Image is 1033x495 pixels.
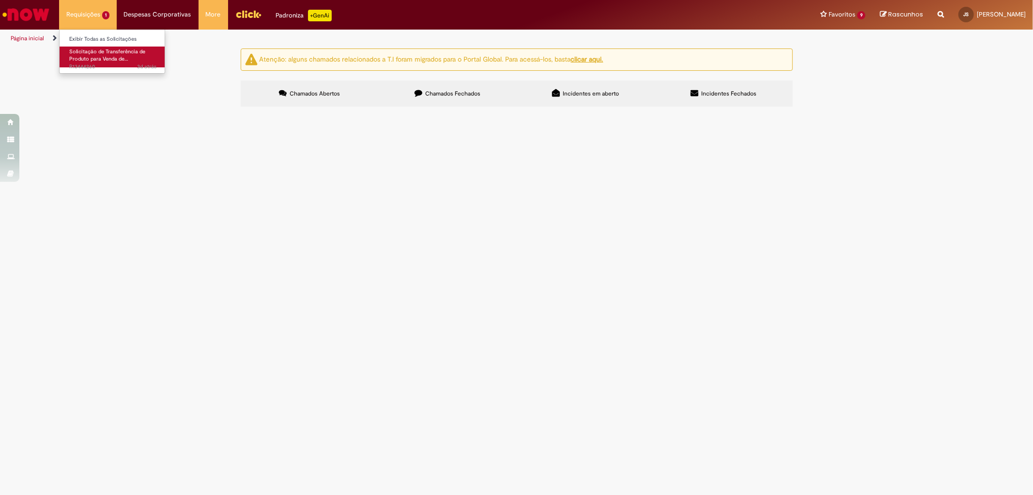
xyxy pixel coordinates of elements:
[276,10,332,21] div: Padroniza
[857,11,865,19] span: 9
[1,5,51,24] img: ServiceNow
[425,90,480,97] span: Chamados Fechados
[102,11,109,19] span: 1
[137,63,156,70] time: 25/08/2025 13:30:57
[59,29,165,74] ul: Requisições
[60,47,166,67] a: Aberto R13444260 : Solicitação de Transferência de Produto para Venda de Funcionário
[260,55,603,64] ng-bind-html: Atenção: alguns chamados relacionados a T.I foram migrados para o Portal Global. Para acessá-los,...
[701,90,756,97] span: Incidentes Fechados
[69,63,156,71] span: R13444260
[308,10,332,21] p: +GenAi
[977,10,1026,18] span: [PERSON_NAME]
[571,55,603,64] a: clicar aqui.
[60,34,166,45] a: Exibir Todas as Solicitações
[66,10,100,19] span: Requisições
[964,11,969,17] span: JS
[829,10,855,19] span: Favoritos
[888,10,923,19] span: Rascunhos
[124,10,191,19] span: Despesas Corporativas
[290,90,340,97] span: Chamados Abertos
[11,34,44,42] a: Página inicial
[7,30,681,48] ul: Trilhas de página
[880,10,923,19] a: Rascunhos
[235,7,262,21] img: click_logo_yellow_360x200.png
[69,48,145,63] span: Solicitação de Transferência de Produto para Venda de…
[563,90,619,97] span: Incidentes em aberto
[137,63,156,70] span: 3d atrás
[206,10,221,19] span: More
